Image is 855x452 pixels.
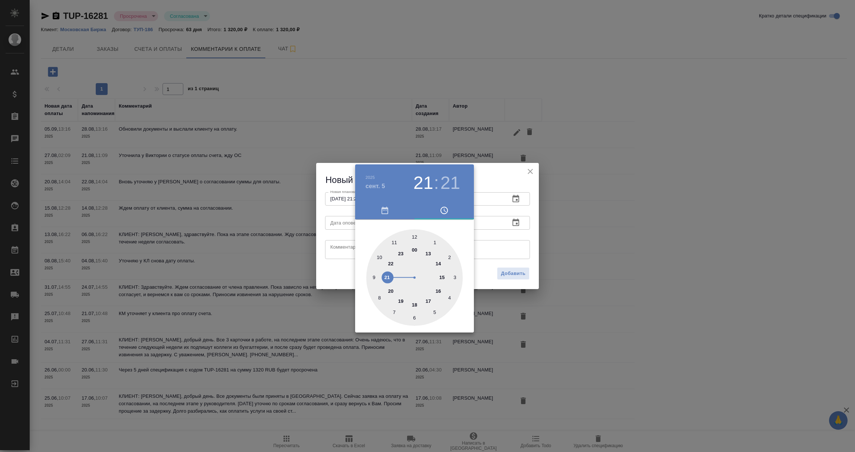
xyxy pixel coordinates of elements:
button: 21 [413,173,433,193]
h3: : [434,173,439,193]
button: 21 [440,173,460,193]
button: 2025 [366,175,375,180]
button: сент. 5 [366,182,385,191]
